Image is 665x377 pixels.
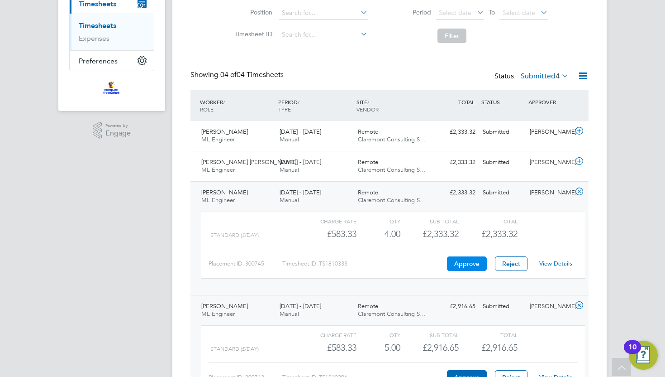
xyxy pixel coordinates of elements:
div: Sub Total [400,216,459,227]
span: Manual [280,196,299,204]
div: Timesheets [70,14,154,50]
span: 4 [556,72,560,81]
span: Standard (£/day) [210,232,259,238]
input: Search for... [279,7,368,19]
div: Showing [190,70,285,80]
div: Placement ID: 300745 [209,256,282,271]
a: View Details [539,260,572,267]
span: Claremont Consulting S… [358,135,426,143]
div: £2,333.32 [432,185,479,200]
span: ML Engineer [201,135,235,143]
span: 04 of [220,70,237,79]
span: Manual [280,310,299,318]
div: [PERSON_NAME] [526,299,573,314]
a: Timesheets [79,21,116,30]
span: VENDOR [356,106,379,113]
span: Standard (£/day) [210,346,259,352]
span: [PERSON_NAME] [PERSON_NAME] [201,158,296,166]
span: Remote [358,302,378,310]
span: TYPE [278,106,291,113]
span: [DATE] - [DATE] [280,302,321,310]
label: Timesheet ID [232,30,272,38]
div: 5.00 [356,340,400,355]
div: Submitted [479,125,526,140]
div: Submitted [479,155,526,170]
span: Claremont Consulting S… [358,196,426,204]
div: £2,916.65 [400,340,459,355]
input: Search for... [279,29,368,41]
div: Charge rate [298,329,356,340]
span: Engage [105,130,131,137]
span: ML Engineer [201,310,235,318]
button: Approve [447,256,487,271]
button: Filter [437,29,466,43]
button: Preferences [70,51,154,71]
span: Claremont Consulting S… [358,166,426,174]
span: 04 Timesheets [220,70,284,79]
span: Select date [439,9,471,17]
span: Remote [358,128,378,135]
span: / [298,98,299,106]
span: Preferences [79,57,118,65]
div: £583.33 [298,340,356,355]
span: [PERSON_NAME] [201,128,248,135]
div: 4.00 [356,227,400,242]
a: Expenses [79,34,109,43]
div: £2,333.32 [432,125,479,140]
div: 10 [628,347,636,359]
img: bglgroup-logo-retina.png [103,80,120,95]
a: Powered byEngage [93,122,131,139]
span: Claremont Consulting S… [358,310,426,318]
span: [PERSON_NAME] [201,302,248,310]
div: APPROVER [526,94,573,110]
div: Submitted [479,185,526,200]
span: [PERSON_NAME] [201,188,248,196]
div: [PERSON_NAME] [526,155,573,170]
div: Status [494,70,570,83]
span: Select date [503,9,535,17]
div: Submitted [479,299,526,314]
div: Total [459,329,517,340]
span: ROLE [200,106,214,113]
div: £2,916.65 [432,299,479,314]
span: [DATE] - [DATE] [280,158,321,166]
span: Remote [358,188,378,196]
button: Reject [495,256,527,271]
span: ML Engineer [201,196,235,204]
a: Go to home page [69,80,154,95]
span: Powered by [105,122,131,130]
span: TOTAL [458,98,475,106]
div: Sub Total [400,329,459,340]
div: QTY [356,216,400,227]
div: [PERSON_NAME] [526,185,573,200]
span: To [486,6,498,18]
span: Manual [280,135,299,143]
div: Total [459,216,517,227]
div: SITE [354,94,432,117]
span: £2,333.32 [481,228,518,239]
span: [DATE] - [DATE] [280,188,321,196]
button: Open Resource Center, 10 new notifications [629,341,658,370]
div: £2,333.32 [400,227,459,242]
div: STATUS [479,94,526,110]
label: Period [390,8,431,16]
span: Manual [280,166,299,174]
span: [DATE] - [DATE] [280,128,321,135]
div: PERIOD [276,94,354,117]
div: Charge rate [298,216,356,227]
div: [PERSON_NAME] [526,125,573,140]
label: Position [232,8,272,16]
div: Timesheet ID: TS1810333 [282,256,445,271]
span: ML Engineer [201,166,235,174]
div: £583.33 [298,227,356,242]
span: Remote [358,158,378,166]
span: £2,916.65 [481,342,518,353]
div: £2,333.32 [432,155,479,170]
div: WORKER [198,94,276,117]
div: QTY [356,329,400,340]
label: Submitted [521,72,569,81]
span: / [367,98,369,106]
span: / [223,98,225,106]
